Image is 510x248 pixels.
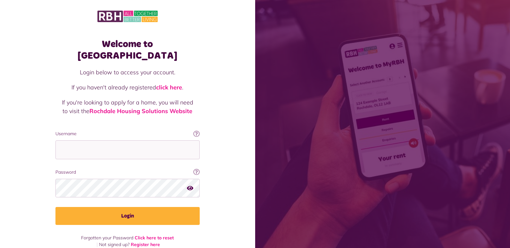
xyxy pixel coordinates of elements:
[81,235,133,241] span: Forgotten your Password
[55,38,200,62] h1: Welcome to [GEOGRAPHIC_DATA]
[89,107,192,115] a: Rochdale Housing Solutions Website
[131,242,160,247] a: Register here
[97,10,158,23] img: MyRBH
[55,169,200,176] label: Password
[55,207,200,225] button: Login
[55,130,200,137] label: Username
[99,242,130,247] span: Not signed up?
[62,68,193,77] p: Login below to access your account.
[135,235,174,241] a: Click here to reset
[62,98,193,115] p: If you're looking to apply for a home, you will need to visit the
[156,84,182,91] a: click here
[62,83,193,92] p: If you haven't already registered .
